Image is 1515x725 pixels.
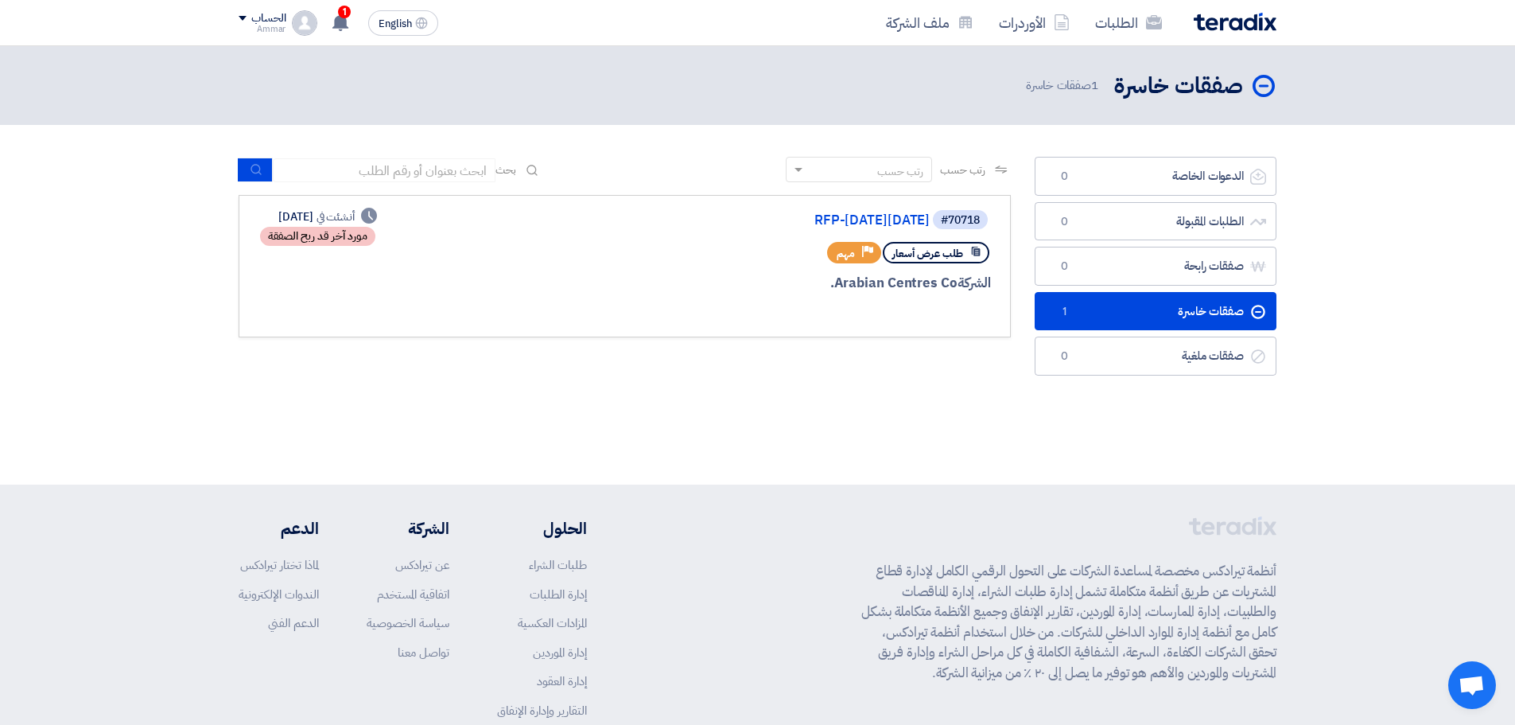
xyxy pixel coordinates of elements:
[530,586,587,603] a: إدارة الطلبات
[398,644,449,661] a: تواصل معنا
[1035,202,1276,241] a: الطلبات المقبولة0
[958,273,992,293] span: الشركة
[239,516,319,540] li: الدعم
[292,10,317,36] img: profile_test.png
[251,12,286,25] div: الحساب
[877,163,923,180] div: رتب حسب
[986,4,1082,41] a: الأوردرات
[940,162,985,178] span: رتب حسب
[368,10,438,36] button: English
[533,644,587,661] a: إدارة الموردين
[1035,292,1276,331] a: صفقات خاسرة1
[379,18,412,29] span: English
[338,6,351,18] span: 1
[1194,13,1276,31] img: Teradix logo
[873,4,986,41] a: ملف الشركة
[1082,4,1175,41] a: الطلبات
[941,215,980,226] div: #70718
[239,586,319,603] a: الندوات الإلكترونية
[529,556,587,574] a: طلبات الشراء
[608,273,991,294] div: Arabian Centres Co.
[268,614,319,632] a: الدعم الفني
[1114,71,1243,102] h2: صفقات خاسرة
[612,213,930,228] a: RFP-[DATE][DATE]
[837,246,855,261] span: مهم
[1055,304,1074,320] span: 1
[367,516,449,540] li: الشركة
[367,614,449,632] a: سياسة الخصوصية
[1055,349,1074,364] span: 0
[1055,214,1074,230] span: 0
[239,25,286,33] div: Ammar
[1035,157,1276,196] a: الدعوات الخاصة0
[497,702,587,719] a: التقارير وإدارة الإنفاق
[1448,661,1496,709] div: Open chat
[1035,247,1276,286] a: صفقات رابحة0
[497,516,587,540] li: الحلول
[1055,259,1074,275] span: 0
[861,561,1276,683] p: أنظمة تيرادكس مخصصة لمساعدة الشركات على التحول الرقمي الكامل لإدارة قطاع المشتريات عن طريق أنظمة ...
[1026,76,1101,95] span: صفقات خاسرة
[1035,337,1276,376] a: صفقات ملغية0
[260,227,375,246] div: مورد آخر قد ربح الصفقة
[317,209,355,225] span: أنشئت في
[278,209,377,225] div: [DATE]
[518,614,587,632] a: المزادات العكسية
[537,672,587,690] a: إدارة العقود
[1055,169,1074,185] span: 0
[395,556,449,574] a: عن تيرادكس
[240,556,319,574] a: لماذا تختار تيرادكس
[377,586,449,603] a: اتفاقية المستخدم
[1091,76,1098,94] span: 1
[273,158,495,182] input: ابحث بعنوان أو رقم الطلب
[495,162,516,178] span: بحث
[892,246,963,261] span: طلب عرض أسعار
